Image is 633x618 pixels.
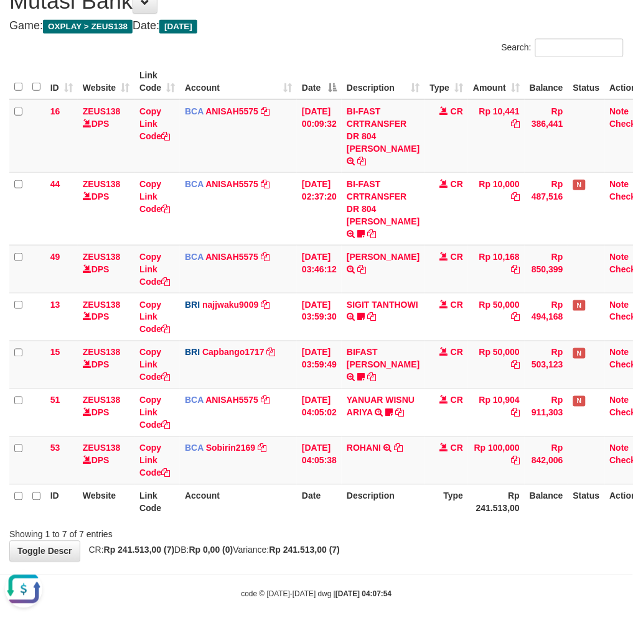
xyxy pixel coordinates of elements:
strong: Rp 0,00 (0) [189,545,233,555]
a: YANUAR WISNU ARIYA [347,395,415,418]
a: ZEUS138 [83,300,121,310]
h4: Game: Date: [9,20,624,32]
td: [DATE] 03:59:30 [297,293,342,341]
span: 53 [50,443,60,453]
td: Rp 487,516 [525,172,568,245]
td: DPS [78,245,134,293]
a: [PERSON_NAME] [347,252,420,262]
a: najjwaku9009 [202,300,258,310]
a: ANISAH5575 [205,179,258,189]
th: Link Code [134,484,180,520]
a: Note [610,348,629,357]
span: BCA [185,106,204,116]
span: CR [451,106,463,116]
td: BI-FAST CRTRANSFER DR 804 [PERSON_NAME] [342,99,424,173]
th: Amount: activate to sort column ascending [468,64,525,99]
a: BIFAST [PERSON_NAME] [347,348,420,370]
span: BRI [185,348,200,357]
a: Copy YANUAR WISNU ARIYA to clipboard [396,408,405,418]
td: [DATE] 04:05:02 [297,389,342,436]
td: [DATE] 03:46:12 [297,245,342,293]
th: Description [342,484,424,520]
th: Balance [525,484,568,520]
th: Status [568,484,605,520]
th: ID: activate to sort column ascending [45,64,78,99]
a: ZEUS138 [83,106,121,116]
td: Rp 100,000 [468,436,525,484]
th: Account: activate to sort column ascending [180,64,297,99]
span: [DATE] [159,20,197,34]
a: Copy Link Code [139,395,170,430]
a: ROHANI [347,443,381,453]
a: ZEUS138 [83,348,121,357]
td: DPS [78,293,134,341]
small: code © [DATE]-[DATE] dwg | [241,590,392,599]
td: Rp 911,303 [525,389,568,436]
a: Copy BI-FAST CRTRANSFER DR 804 SUKARDI to clipboard [367,229,376,239]
span: 49 [50,252,60,262]
a: ZEUS138 [83,395,121,405]
a: Note [610,252,629,262]
td: DPS [78,99,134,173]
span: BCA [185,443,204,453]
a: Toggle Descr [9,541,80,562]
td: Rp 842,006 [525,436,568,484]
td: Rp 10,441 [468,99,525,173]
td: [DATE] 03:59:49 [297,341,342,389]
a: Copy BI-FAST CRTRANSFER DR 804 AGUS SALIM to clipboard [357,156,366,166]
label: Search: [502,39,624,57]
a: ANISAH5575 [205,252,258,262]
span: BCA [185,395,204,405]
span: Has Note [573,180,586,190]
a: Note [610,300,629,310]
span: 16 [50,106,60,116]
button: Open LiveChat chat widget [5,5,42,42]
div: Showing 1 to 7 of 7 entries [9,523,255,541]
span: Has Note [573,348,586,359]
a: Copy Rp 50,000 to clipboard [511,312,520,322]
th: Website [78,484,134,520]
a: Copy INA PAUJANAH to clipboard [357,264,366,274]
td: Rp 494,168 [525,293,568,341]
span: CR: DB: Variance: [83,545,340,555]
a: Copy Capbango1717 to clipboard [267,348,276,357]
th: Link Code: activate to sort column ascending [134,64,180,99]
a: Copy Rp 100,000 to clipboard [511,456,520,466]
strong: Rp 241.513,00 (7) [270,545,340,555]
span: BCA [185,179,204,189]
a: Copy ROHANI to clipboard [394,443,403,453]
td: Rp 503,123 [525,341,568,389]
a: Copy Rp 10,441 to clipboard [511,119,520,129]
td: Rp 50,000 [468,293,525,341]
a: Copy ANISAH5575 to clipboard [261,395,270,405]
strong: [DATE] 04:07:54 [335,590,392,599]
a: ZEUS138 [83,443,121,453]
span: OXPLAY > ZEUS138 [43,20,133,34]
a: Copy Sobirin2169 to clipboard [258,443,266,453]
a: Capbango1717 [202,348,265,357]
a: Copy Link Code [139,179,170,214]
a: Copy SIGIT TANTHOWI to clipboard [367,312,376,322]
a: Copy Link Code [139,300,170,334]
td: Rp 10,000 [468,172,525,245]
td: [DATE] 02:37:20 [297,172,342,245]
a: Copy BIFAST ANTONIUS GAG to clipboard [367,372,376,382]
span: Has Note [573,300,586,311]
a: ZEUS138 [83,179,121,189]
a: Copy Rp 10,904 to clipboard [511,408,520,418]
td: Rp 10,168 [468,245,525,293]
input: Search: [535,39,624,57]
span: 51 [50,395,60,405]
a: Copy Rp 50,000 to clipboard [511,360,520,370]
td: DPS [78,341,134,389]
th: Balance [525,64,568,99]
a: ZEUS138 [83,252,121,262]
a: Note [610,179,629,189]
td: Rp 50,000 [468,341,525,389]
span: CR [451,443,463,453]
th: Date [297,484,342,520]
span: 13 [50,300,60,310]
a: Copy ANISAH5575 to clipboard [261,106,270,116]
a: Copy najjwaku9009 to clipboard [261,300,270,310]
td: BI-FAST CRTRANSFER DR 804 [PERSON_NAME] [342,172,424,245]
